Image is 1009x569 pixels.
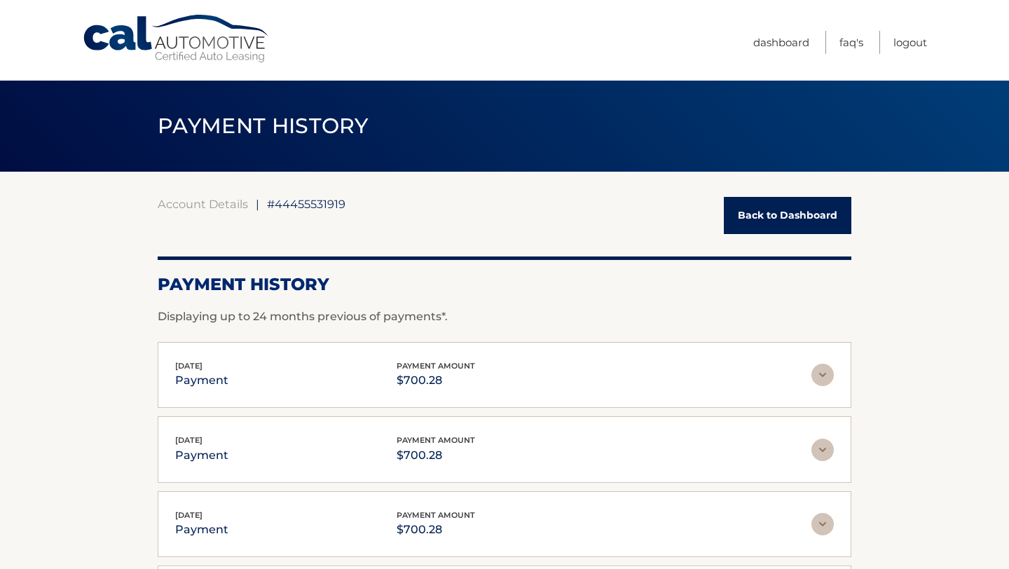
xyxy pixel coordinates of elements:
[811,513,834,535] img: accordion-rest.svg
[175,435,203,445] span: [DATE]
[753,31,809,54] a: Dashboard
[839,31,863,54] a: FAQ's
[397,435,475,445] span: payment amount
[397,446,475,465] p: $700.28
[175,371,228,390] p: payment
[811,439,834,461] img: accordion-rest.svg
[267,197,345,211] span: #44455531919
[158,274,851,295] h2: Payment History
[397,361,475,371] span: payment amount
[175,446,228,465] p: payment
[175,520,228,540] p: payment
[175,361,203,371] span: [DATE]
[397,371,475,390] p: $700.28
[256,197,259,211] span: |
[893,31,927,54] a: Logout
[175,510,203,520] span: [DATE]
[397,510,475,520] span: payment amount
[397,520,475,540] p: $700.28
[158,197,248,211] a: Account Details
[82,14,271,64] a: Cal Automotive
[724,197,851,234] a: Back to Dashboard
[158,113,369,139] span: PAYMENT HISTORY
[158,308,851,325] p: Displaying up to 24 months previous of payments*.
[811,364,834,386] img: accordion-rest.svg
